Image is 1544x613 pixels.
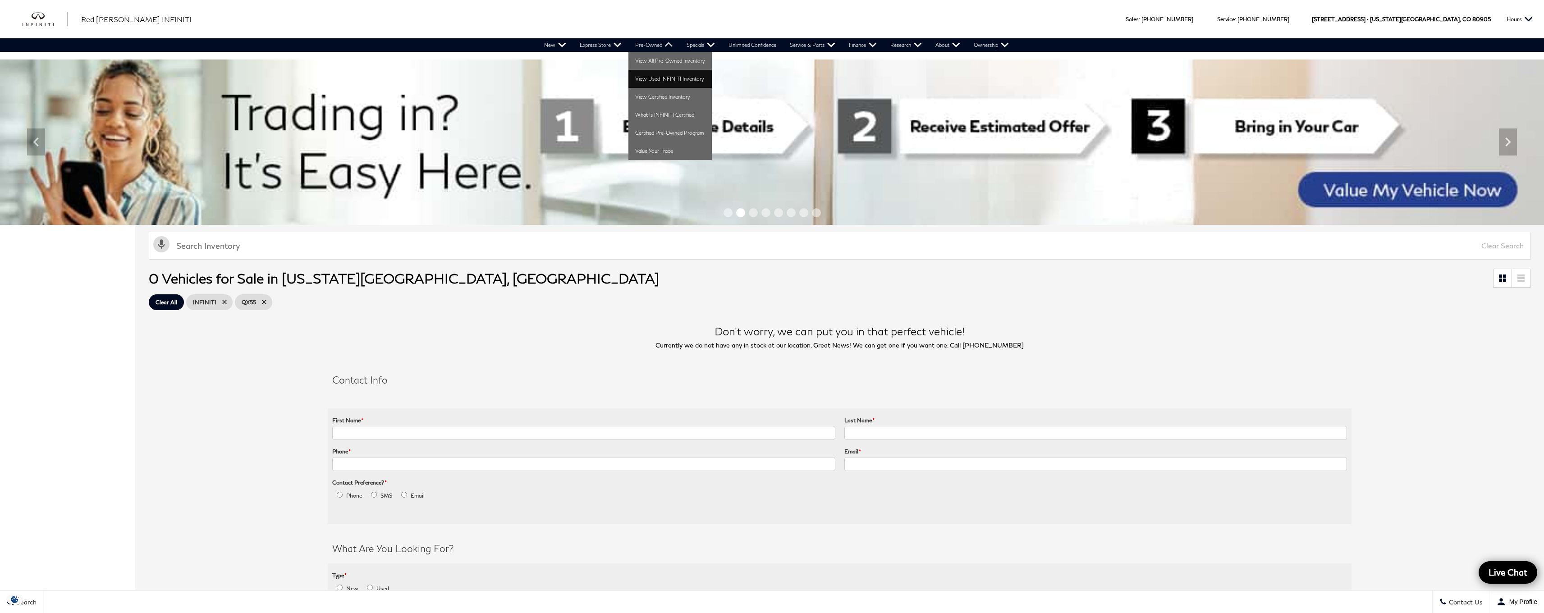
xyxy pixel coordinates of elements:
a: Express Store [573,38,628,52]
h2: Don’t worry, we can put you in that perfect vehicle! [328,326,1352,337]
span: Go to slide 6 [787,208,796,217]
section: Click to Open Cookie Consent Modal [5,595,25,604]
a: View Used INFINITI Inventory [628,70,712,88]
span: Go to slide 2 [736,208,745,217]
span: Red [PERSON_NAME] INFINITI [81,15,192,23]
span: Service [1217,16,1235,23]
label: Used [376,585,389,592]
a: Specials [680,38,722,52]
a: What Is INFINITI Certified [628,106,712,124]
span: 0 Vehicles for Sale in [US_STATE][GEOGRAPHIC_DATA], [GEOGRAPHIC_DATA] [149,270,659,286]
label: Email [844,448,861,455]
input: Search Inventory [149,232,1530,260]
a: [PHONE_NUMBER] [1141,16,1193,23]
h2: What Are You Looking For? [332,544,1347,554]
span: Contact Us [1447,598,1483,606]
a: Live Chat [1479,561,1537,584]
a: Ownership [967,38,1016,52]
button: Open user profile menu [1490,590,1544,613]
span: Go to slide 3 [749,208,758,217]
span: Clear All [156,297,177,308]
label: New [346,585,358,592]
span: Search [14,598,37,606]
span: Go to slide 7 [799,208,808,217]
a: About [929,38,967,52]
span: Live Chat [1484,567,1532,578]
svg: Click to toggle on voice search [153,236,170,252]
img: Opt-Out Icon [5,595,25,604]
label: Phone [332,448,351,455]
span: Go to slide 1 [724,208,733,217]
span: : [1139,16,1140,23]
span: QX55 [242,297,256,308]
label: Email [411,492,425,499]
a: Unlimited Confidence [722,38,783,52]
a: Red [PERSON_NAME] INFINITI [81,14,192,25]
label: First Name [332,417,363,424]
a: View All Pre-Owned Inventory [628,52,712,70]
a: New [537,38,573,52]
img: INFINITI [23,12,68,27]
a: Value Your Trade [628,142,712,160]
a: [PHONE_NUMBER] [1237,16,1289,23]
a: infiniti [23,12,68,27]
a: [STREET_ADDRESS] • [US_STATE][GEOGRAPHIC_DATA], CO 80905 [1312,16,1491,23]
a: View Certified Inventory [628,88,712,106]
label: Contact Preference? [332,479,387,486]
a: Pre-Owned [628,38,680,52]
label: SMS [380,492,392,499]
a: Finance [842,38,884,52]
a: Certified Pre-Owned Program [628,124,712,142]
label: Phone [346,492,362,499]
span: : [1235,16,1236,23]
label: Type [332,572,347,579]
h2: Contact Info [332,375,1347,385]
label: Last Name [844,417,875,424]
span: Go to slide 8 [812,208,821,217]
a: Research [884,38,929,52]
span: INFINITI [193,297,216,308]
p: Currently we do not have any in stock at our location. Great News! We can get one if you want one... [328,341,1352,349]
nav: Main Navigation [537,38,1016,52]
a: Service & Parts [783,38,842,52]
span: Sales [1126,16,1139,23]
div: Previous [27,128,45,156]
span: Go to slide 4 [761,208,770,217]
span: Go to slide 5 [774,208,783,217]
span: My Profile [1506,598,1537,605]
div: Next [1499,128,1517,156]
